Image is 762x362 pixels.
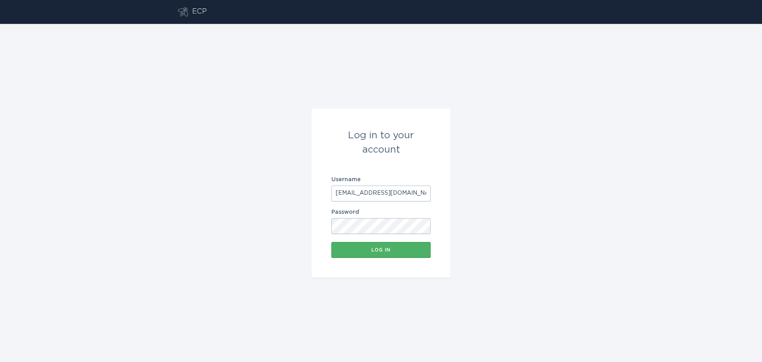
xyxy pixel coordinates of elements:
[335,248,427,252] div: Log in
[331,242,431,258] button: Log in
[331,177,431,182] label: Username
[192,7,207,17] div: ECP
[331,128,431,157] div: Log in to your account
[331,209,431,215] label: Password
[178,7,188,17] button: Go to dashboard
